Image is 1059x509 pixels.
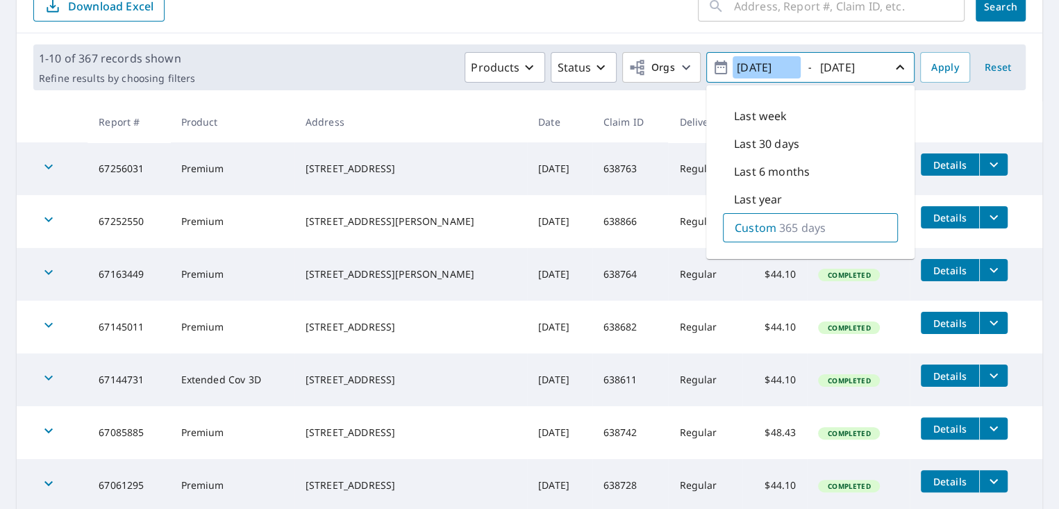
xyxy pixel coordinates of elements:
span: Orgs [628,59,675,76]
td: 67256031 [87,142,169,195]
p: 1-10 of 367 records shown [39,50,195,67]
span: Completed [819,376,878,385]
button: detailsBtn-67163449 [921,259,979,281]
td: [DATE] [527,248,592,301]
td: $44.10 [742,353,808,406]
button: Products [465,52,545,83]
td: 638742 [592,406,669,459]
td: [DATE] [527,142,592,195]
p: Products [471,59,519,76]
td: $44.10 [742,248,808,301]
button: detailsBtn-67085885 [921,417,979,440]
td: Extended Cov 3D [170,353,294,406]
div: [STREET_ADDRESS] [306,320,516,334]
td: 638611 [592,353,669,406]
span: Reset [981,59,1015,76]
th: Report # [87,101,169,142]
button: filesDropdownBtn-67252550 [979,206,1008,228]
td: 67144731 [87,353,169,406]
td: [DATE] [527,353,592,406]
p: Status [557,59,591,76]
button: filesDropdownBtn-67256031 [979,153,1008,176]
span: Details [929,158,971,172]
div: Custom365 days [723,213,898,242]
td: Regular [668,195,742,248]
td: Premium [170,248,294,301]
td: $48.43 [742,406,808,459]
td: 638866 [592,195,669,248]
td: 638682 [592,301,669,353]
td: 638763 [592,142,669,195]
p: Last week [734,108,787,124]
td: 67163449 [87,248,169,301]
button: filesDropdownBtn-67085885 [979,417,1008,440]
td: 638764 [592,248,669,301]
td: Regular [668,248,742,301]
button: Reset [976,52,1020,83]
td: Premium [170,142,294,195]
button: Apply [920,52,970,83]
td: $44.10 [742,301,808,353]
span: Details [929,369,971,383]
div: [STREET_ADDRESS] [306,426,516,440]
div: [STREET_ADDRESS][PERSON_NAME] [306,267,516,281]
th: Product [170,101,294,142]
span: Completed [819,323,878,333]
td: 67145011 [87,301,169,353]
span: Completed [819,270,878,280]
th: Address [294,101,527,142]
button: filesDropdownBtn-67144731 [979,365,1008,387]
span: Details [929,422,971,435]
td: [DATE] [527,301,592,353]
td: Premium [170,195,294,248]
div: Last 6 months [723,158,898,185]
button: detailsBtn-67144731 [921,365,979,387]
th: Claim ID [592,101,669,142]
div: [STREET_ADDRESS] [306,162,516,176]
input: yyyy/mm/dd [816,56,884,78]
th: Date [527,101,592,142]
span: - [712,56,908,80]
div: Last year [723,185,898,213]
td: [DATE] [527,406,592,459]
input: yyyy/mm/dd [733,56,801,78]
button: detailsBtn-67256031 [921,153,979,176]
span: Details [929,211,971,224]
div: Last week [723,102,898,130]
span: Details [929,475,971,488]
td: 67252550 [87,195,169,248]
td: 67085885 [87,406,169,459]
p: 365 days [779,219,826,236]
button: filesDropdownBtn-67061295 [979,470,1008,492]
td: Regular [668,353,742,406]
button: detailsBtn-67252550 [921,206,979,228]
button: Status [551,52,617,83]
button: Orgs [622,52,701,83]
span: Apply [931,59,959,76]
span: Details [929,264,971,277]
span: Completed [819,428,878,438]
td: Premium [170,301,294,353]
div: [STREET_ADDRESS] [306,373,516,387]
th: Delivery [668,101,742,142]
button: detailsBtn-67061295 [921,470,979,492]
button: - [706,52,915,83]
button: filesDropdownBtn-67145011 [979,312,1008,334]
div: [STREET_ADDRESS] [306,478,516,492]
td: Regular [668,301,742,353]
p: Custom [735,219,776,236]
button: filesDropdownBtn-67163449 [979,259,1008,281]
button: detailsBtn-67145011 [921,312,979,334]
td: Regular [668,406,742,459]
p: Refine results by choosing filters [39,72,195,85]
span: Completed [819,481,878,491]
span: Details [929,317,971,330]
td: [DATE] [527,195,592,248]
div: [STREET_ADDRESS][PERSON_NAME] [306,215,516,228]
p: Last year [734,191,782,208]
td: Regular [668,142,742,195]
p: Last 6 months [734,163,810,180]
p: Last 30 days [734,135,799,152]
td: Premium [170,406,294,459]
div: Last 30 days [723,130,898,158]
